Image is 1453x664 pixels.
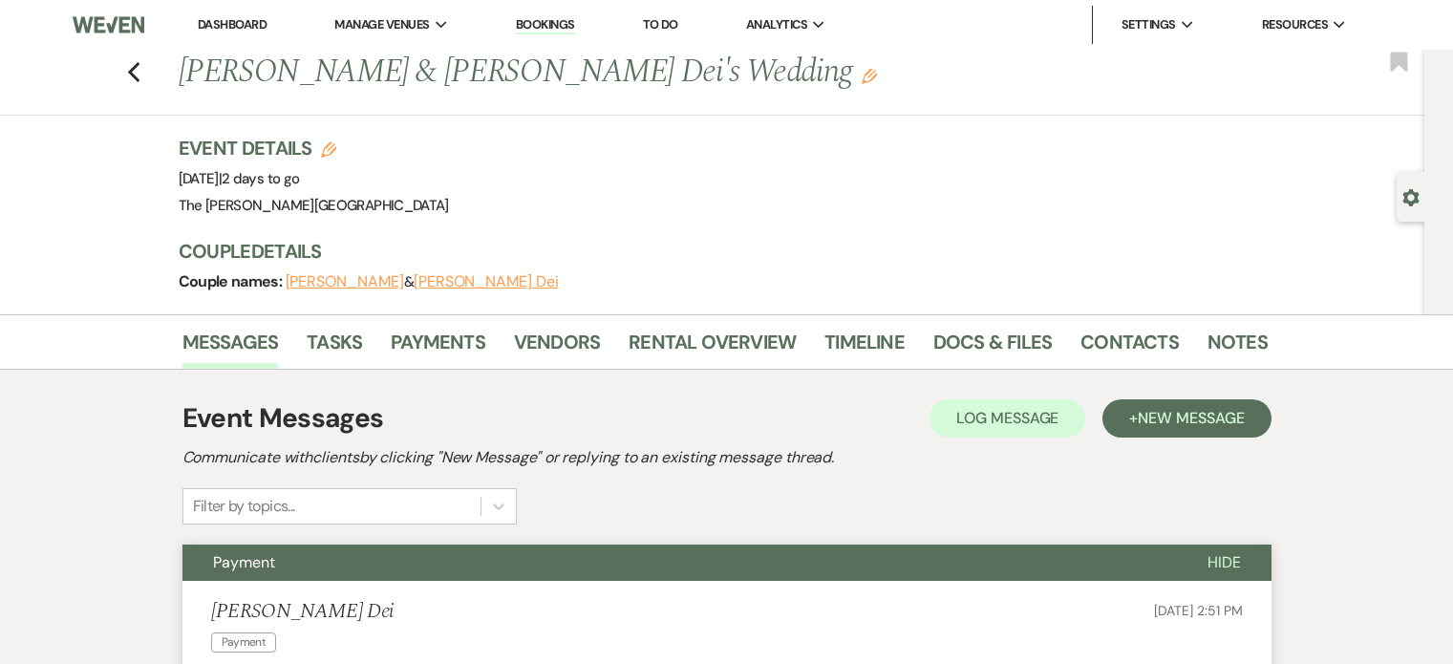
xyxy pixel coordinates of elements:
span: Analytics [746,15,807,34]
h3: Couple Details [179,238,1249,265]
button: Edit [862,67,877,84]
span: & [286,272,559,291]
span: New Message [1138,408,1244,428]
button: Hide [1177,545,1271,581]
div: Filter by topics... [193,495,295,518]
h2: Communicate with clients by clicking "New Message" or replying to an existing message thread. [182,446,1271,469]
span: Settings [1122,15,1176,34]
button: Open lead details [1402,187,1420,205]
span: [DATE] [179,169,300,188]
img: Weven Logo [73,5,144,45]
a: Notes [1207,327,1268,369]
span: Payment [211,632,277,653]
a: Tasks [307,327,362,369]
button: [PERSON_NAME] [286,274,404,289]
span: The [PERSON_NAME][GEOGRAPHIC_DATA] [179,196,449,215]
button: +New Message [1102,399,1271,438]
a: Timeline [824,327,905,369]
button: Log Message [929,399,1085,438]
span: | [219,169,300,188]
a: Rental Overview [629,327,796,369]
a: To Do [643,16,678,32]
h1: [PERSON_NAME] & [PERSON_NAME] Dei's Wedding [179,50,1035,96]
span: Hide [1207,552,1241,572]
a: Dashboard [198,16,267,32]
span: Payment [213,552,275,572]
span: Manage Venues [334,15,429,34]
span: Resources [1262,15,1328,34]
span: Couple names: [179,271,286,291]
a: Payments [391,327,485,369]
a: Bookings [516,16,575,34]
a: Contacts [1080,327,1179,369]
a: Vendors [514,327,600,369]
h1: Event Messages [182,398,384,439]
button: Payment [182,545,1177,581]
button: [PERSON_NAME] Dei [414,274,559,289]
a: Docs & Files [933,327,1052,369]
span: Log Message [956,408,1058,428]
h5: [PERSON_NAME] Dei [211,600,395,624]
span: [DATE] 2:51 PM [1154,602,1242,619]
a: Messages [182,327,279,369]
span: 2 days to go [222,169,299,188]
h3: Event Details [179,135,449,161]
